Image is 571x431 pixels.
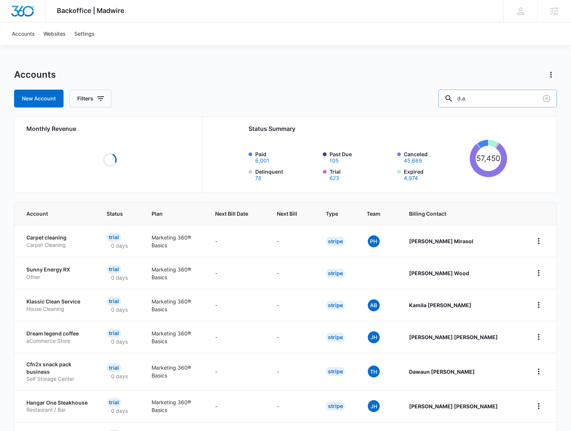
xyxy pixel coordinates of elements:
td: - [206,390,268,422]
td: - [268,225,317,257]
p: eCommerce Store [26,337,89,345]
p: Carpet cleaning [26,234,89,241]
p: Restaurant / Bar [26,406,89,414]
td: - [206,289,268,321]
label: Trial [330,168,393,181]
td: - [268,321,317,353]
span: Backoffice | Madwire [57,7,124,15]
p: Other [26,273,89,281]
label: Delinquent [255,168,318,181]
div: Trial [107,329,121,338]
p: Marketing 360® Basics [152,398,197,414]
strong: [PERSON_NAME] [PERSON_NAME] [409,403,498,409]
tspan: 57,450 [476,154,500,163]
label: Expired [404,168,467,181]
button: home [533,400,545,412]
div: Stripe [326,301,345,310]
button: Past Due [330,158,339,163]
span: Account [26,210,78,218]
span: Next Bill [277,210,297,218]
div: Stripe [326,269,345,278]
p: 0 days [107,274,132,282]
p: Marketing 360® Basics [152,297,197,313]
span: PH [368,235,380,247]
p: Sunny Energy RX [26,266,89,273]
strong: [PERSON_NAME] Wood [409,270,469,276]
p: Carpet Cleaning [26,241,89,249]
button: Clear [541,93,552,104]
a: Accounts [7,22,39,45]
a: New Account [14,90,64,107]
button: home [533,235,545,247]
div: Stripe [326,367,345,376]
span: Billing Contact [409,210,515,218]
p: Cfn2x snack pack business [26,361,89,375]
div: Trial [107,398,121,407]
button: Trial [330,176,339,181]
label: Past Due [330,150,393,163]
p: Marketing 360® Basics [152,329,197,345]
label: Paid [255,150,318,163]
div: Stripe [326,402,345,411]
p: Self Storage Center [26,375,89,383]
span: Team [367,210,380,218]
button: home [533,366,545,377]
p: House Cleaning [26,305,89,313]
p: Hangar One Steakhouse [26,399,89,406]
strong: Kamila [PERSON_NAME] [409,302,471,308]
button: Canceled [404,158,422,163]
button: home [533,299,545,311]
td: - [268,289,317,321]
div: Trial [107,297,121,306]
a: Hangar One SteakhouseRestaurant / Bar [26,399,89,414]
td: - [268,353,317,390]
p: Marketing 360® Basics [152,266,197,281]
button: Filters [69,90,111,107]
p: 0 days [107,338,132,345]
span: TH [368,366,380,377]
p: Marketing 360® Basics [152,234,197,249]
p: 0 days [107,407,132,415]
span: JH [368,400,380,412]
a: Cfn2x snack pack businessSelf Storage Center [26,361,89,383]
td: - [206,321,268,353]
div: Trial [107,265,121,274]
a: Klassic Clean ServiceHouse Cleaning [26,298,89,312]
button: home [533,267,545,279]
label: Canceled [404,150,467,163]
td: - [268,257,317,289]
button: home [533,331,545,343]
button: Delinquent [255,176,262,181]
div: Trial [107,363,121,372]
button: Actions [545,69,557,81]
a: Dream legend coffeeeCommerce Store [26,330,89,344]
strong: [PERSON_NAME] Mirasol [409,238,473,244]
div: Stripe [326,237,345,246]
span: Plan [152,210,197,218]
p: 0 days [107,306,132,313]
h2: Monthly Revenue [26,124,193,133]
p: Dream legend coffee [26,330,89,337]
p: Marketing 360® Basics [152,364,197,379]
button: Paid [255,158,269,163]
span: AB [368,299,380,311]
span: Next Bill Date [215,210,248,218]
p: Klassic Clean Service [26,298,89,305]
p: 0 days [107,372,132,380]
div: Trial [107,233,121,242]
h2: Status Summary [249,124,507,133]
div: Stripe [326,333,345,342]
td: - [206,225,268,257]
button: Expired [404,176,418,181]
td: - [206,353,268,390]
a: Settings [70,22,99,45]
td: - [206,257,268,289]
strong: Dawaun [PERSON_NAME] [409,369,475,375]
a: Websites [39,22,70,45]
p: 0 days [107,242,132,250]
a: Sunny Energy RXOther [26,266,89,280]
span: JH [368,331,380,343]
span: Type [326,210,338,218]
span: Status [107,210,123,218]
input: Search [438,90,557,107]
